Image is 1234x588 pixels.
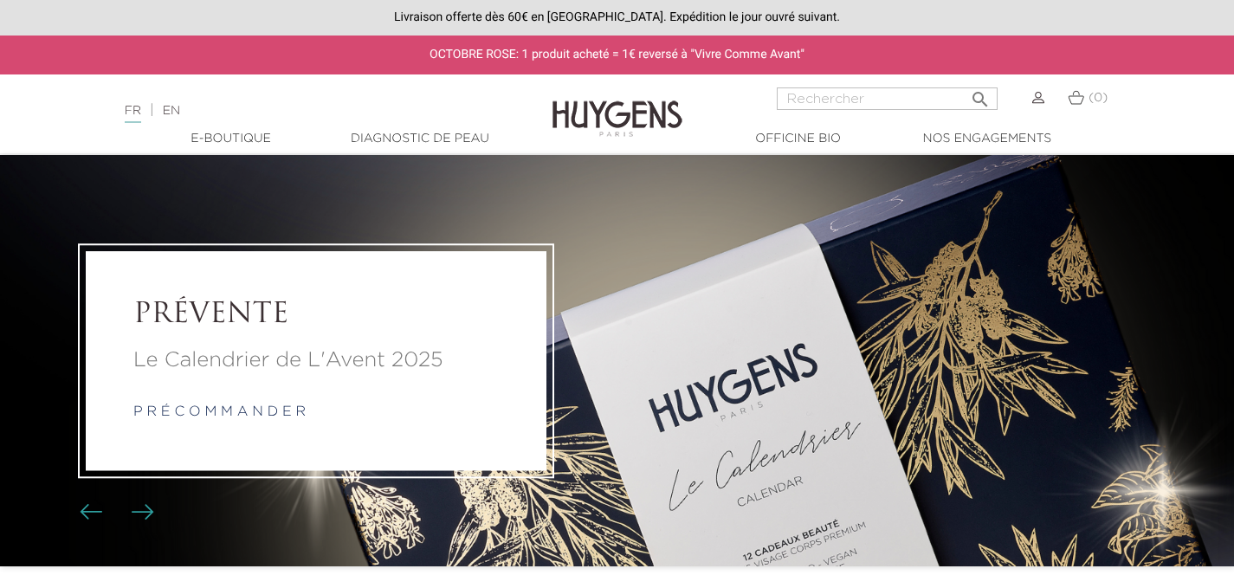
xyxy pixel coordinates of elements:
[777,87,998,110] input: Rechercher
[163,105,180,117] a: EN
[333,130,507,148] a: Diagnostic de peau
[133,345,499,376] a: Le Calendrier de L'Avent 2025
[1089,92,1108,104] span: (0)
[970,84,991,105] i: 
[712,130,885,148] a: Officine Bio
[133,299,499,332] a: PRÉVENTE
[145,130,318,148] a: E-Boutique
[965,82,996,106] button: 
[87,500,143,526] div: Boutons du carrousel
[133,405,306,419] a: p r é c o m m a n d e r
[901,130,1074,148] a: Nos engagements
[125,105,141,123] a: FR
[552,73,682,139] img: Huygens
[116,100,501,121] div: |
